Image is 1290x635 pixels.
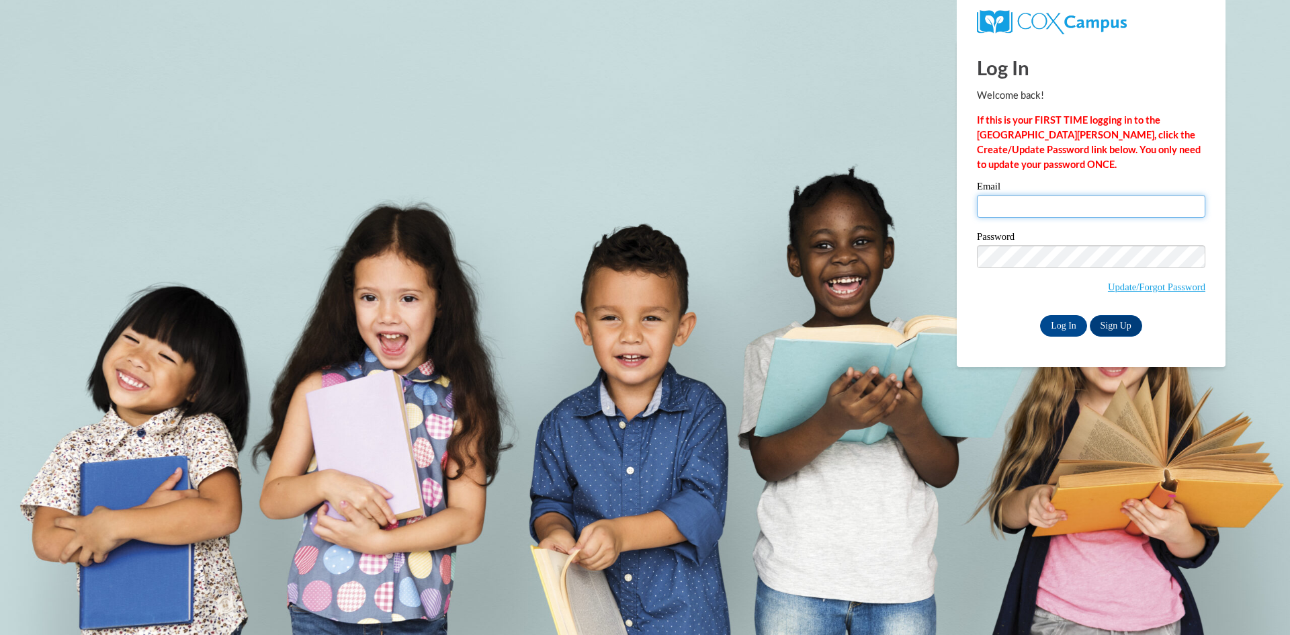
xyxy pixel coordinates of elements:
input: Log In [1040,315,1087,337]
a: Sign Up [1090,315,1142,337]
img: COX Campus [977,10,1127,34]
label: Password [977,232,1205,245]
a: COX Campus [977,15,1127,27]
h1: Log In [977,54,1205,81]
strong: If this is your FIRST TIME logging in to the [GEOGRAPHIC_DATA][PERSON_NAME], click the Create/Upd... [977,114,1201,170]
label: Email [977,181,1205,195]
a: Update/Forgot Password [1108,282,1205,292]
p: Welcome back! [977,88,1205,103]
